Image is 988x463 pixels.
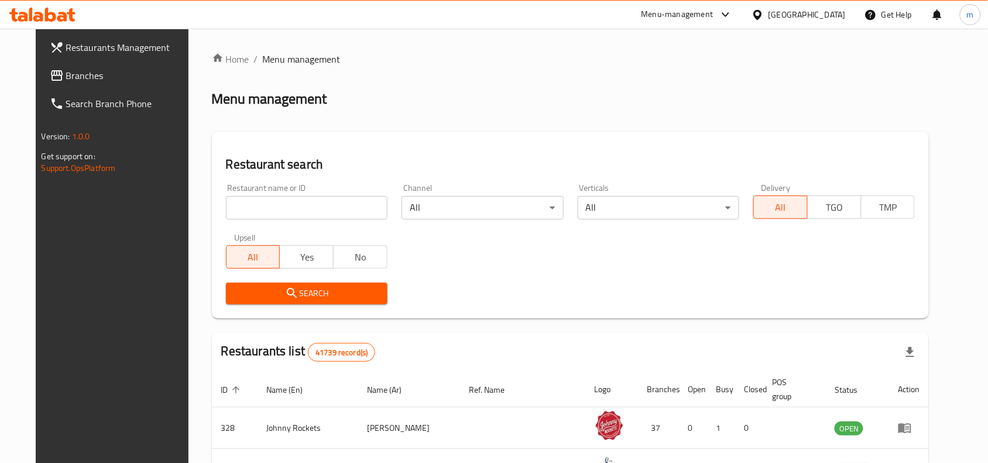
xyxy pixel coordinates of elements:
[402,196,563,220] div: All
[761,184,791,192] label: Delivery
[66,97,191,111] span: Search Branch Phone
[835,383,873,397] span: Status
[258,407,358,449] td: Johnny Rockets
[595,411,624,440] img: Johnny Rockets
[769,8,846,21] div: [GEOGRAPHIC_DATA]
[812,199,857,216] span: TGO
[679,407,707,449] td: 0
[226,283,387,304] button: Search
[263,52,341,66] span: Menu management
[888,372,929,407] th: Action
[234,234,256,242] label: Upsell
[254,52,258,66] li: /
[212,407,258,449] td: 328
[469,383,520,397] span: Ref. Name
[284,249,329,266] span: Yes
[221,342,376,362] h2: Restaurants list
[753,196,808,219] button: All
[212,52,249,66] a: Home
[707,407,735,449] td: 1
[267,383,318,397] span: Name (En)
[735,407,763,449] td: 0
[835,421,863,435] div: OPEN
[679,372,707,407] th: Open
[641,8,713,22] div: Menu-management
[226,196,387,220] input: Search for restaurant name or ID..
[333,245,387,269] button: No
[638,407,679,449] td: 37
[40,90,201,118] a: Search Branch Phone
[898,421,920,435] div: Menu
[40,33,201,61] a: Restaurants Management
[72,129,90,144] span: 1.0.0
[40,61,201,90] a: Branches
[66,68,191,83] span: Branches
[707,372,735,407] th: Busy
[231,249,276,266] span: All
[585,372,638,407] th: Logo
[212,90,327,108] h2: Menu management
[773,375,812,403] span: POS group
[967,8,974,21] span: m
[578,196,739,220] div: All
[367,383,417,397] span: Name (Ar)
[308,343,375,362] div: Total records count
[42,160,116,176] a: Support.OpsPlatform
[896,338,924,366] div: Export file
[358,407,459,449] td: [PERSON_NAME]
[226,156,915,173] h2: Restaurant search
[338,249,383,266] span: No
[759,199,803,216] span: All
[42,149,95,164] span: Get support on:
[235,286,378,301] span: Search
[66,40,191,54] span: Restaurants Management
[807,196,862,219] button: TGO
[279,245,334,269] button: Yes
[866,199,911,216] span: TMP
[638,372,679,407] th: Branches
[735,372,763,407] th: Closed
[226,245,280,269] button: All
[861,196,915,219] button: TMP
[308,347,375,358] span: 41739 record(s)
[212,52,929,66] nav: breadcrumb
[42,129,70,144] span: Version:
[835,422,863,435] span: OPEN
[221,383,243,397] span: ID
